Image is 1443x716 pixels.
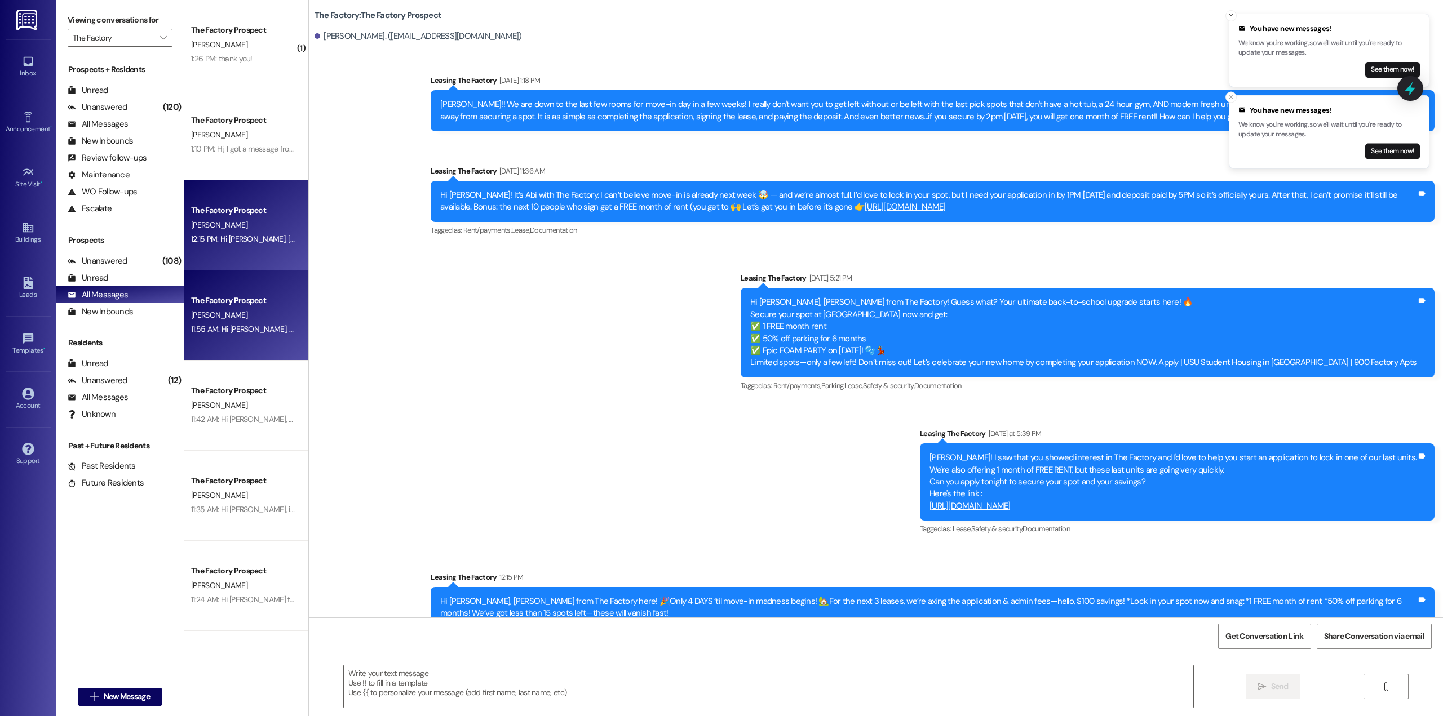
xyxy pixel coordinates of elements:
[1317,624,1432,649] button: Share Conversation via email
[68,375,127,386] div: Unanswered
[986,428,1042,439] div: [DATE] at 5:39 PM
[440,99,1417,123] div: [PERSON_NAME]!! We are down to the last few rooms for move-in day in a few weeks! I really don't ...
[43,345,45,353] span: •
[68,118,128,130] div: All Messages
[807,272,852,284] div: [DATE] 5:21 PM
[191,490,247,500] span: [PERSON_NAME]
[431,165,1435,181] div: Leasing The Factory
[50,123,52,131] span: •
[6,163,51,193] a: Site Visit •
[914,381,962,390] span: Documentation
[160,99,184,116] div: (120)
[865,201,946,212] a: [URL][DOMAIN_NAME]
[1218,624,1311,649] button: Get Conversation Link
[773,381,821,390] span: Rent/payments ,
[68,152,147,164] div: Review follow-ups
[971,524,1023,533] span: Safety & security ,
[821,381,844,390] span: Parking ,
[41,179,42,186] span: •
[191,324,741,334] div: 11:55 AM: Hi [PERSON_NAME], for all of the renter's insurance info you need, go to [DOMAIN_NAME]....
[68,289,128,301] div: All Messages
[90,692,99,701] i: 
[191,54,253,64] div: 1:26 PM: thank you!
[191,39,247,50] span: [PERSON_NAME]
[1238,23,1420,34] div: You have new messages!
[1271,681,1289,692] span: Send
[68,169,130,181] div: Maintenance
[68,186,137,198] div: WO Follow-ups
[315,10,441,21] b: The Factory: The Factory Prospect
[929,452,1417,512] div: [PERSON_NAME]! I saw that you showed interest in The Factory and I'd love to help you start an ap...
[104,691,150,702] span: New Message
[160,252,184,270] div: (108)
[953,524,971,533] span: Lease ,
[68,392,128,403] div: All Messages
[191,114,295,126] div: The Factory Prospect
[68,460,136,472] div: Past Residents
[68,477,144,489] div: Future Residents
[160,33,166,42] i: 
[1365,143,1420,159] button: See them now!
[191,144,747,154] div: 1:10 PM: Hi, I got a message from [PERSON_NAME] saying she has signed the paperwork and payed the...
[6,52,51,82] a: Inbox
[56,234,184,246] div: Prospects
[68,135,133,147] div: New Inbounds
[920,521,1435,537] div: Tagged as:
[191,130,247,140] span: [PERSON_NAME]
[1258,682,1266,691] i: 
[497,571,524,583] div: 12:15 PM
[844,381,863,390] span: Lease ,
[6,384,51,415] a: Account
[68,85,108,96] div: Unread
[191,310,247,320] span: [PERSON_NAME]
[191,295,295,306] div: The Factory Prospect
[191,220,247,230] span: [PERSON_NAME]
[1324,630,1424,642] span: Share Conversation via email
[1365,62,1420,78] button: See them now!
[68,255,127,267] div: Unanswered
[315,30,522,42] div: [PERSON_NAME]. ([EMAIL_ADDRESS][DOMAIN_NAME])
[191,24,295,36] div: The Factory Prospect
[68,306,133,318] div: New Inbounds
[68,101,127,113] div: Unanswered
[497,165,545,177] div: [DATE] 11:36 AM
[68,11,172,29] label: Viewing conversations for
[750,296,1417,369] div: Hi [PERSON_NAME], [PERSON_NAME] from The Factory! Guess what? Your ultimate back-to-school upgrad...
[191,400,247,410] span: [PERSON_NAME]
[6,329,51,359] a: Templates •
[6,273,51,304] a: Leads
[741,377,1435,394] div: Tagged as:
[56,337,184,349] div: Residents
[191,580,247,590] span: [PERSON_NAME]
[191,565,295,577] div: The Factory Prospect
[1382,682,1390,691] i: 
[16,10,39,30] img: ResiDesk Logo
[741,272,1435,288] div: Leasing The Factory
[68,272,108,284] div: Unread
[191,385,295,397] div: The Factory Prospect
[56,440,184,452] div: Past + Future Residents
[929,500,1011,512] a: [URL][DOMAIN_NAME]
[431,74,1435,90] div: Leasing The Factory
[1238,38,1420,58] p: We know you're working, so we'll wait until you're ready to update your messages.
[920,428,1435,443] div: Leasing The Factory
[1225,92,1237,103] button: Close toast
[1225,630,1303,642] span: Get Conversation Link
[6,218,51,248] a: Buildings
[6,439,51,470] a: Support
[463,225,511,235] span: Rent/payments ,
[191,204,295,216] div: The Factory Prospect
[1238,119,1420,139] p: We know you're working, so we'll wait until you're ready to update your messages.
[56,64,184,75] div: Prospects + Residents
[431,571,1435,587] div: Leasing The Factory
[191,504,941,514] div: 11:35 AM: Hi [PERSON_NAME], it's [PERSON_NAME] from The Factory! I left you a voicemail earlier. ...
[78,688,162,706] button: New Message
[68,358,108,370] div: Unread
[1225,10,1237,21] button: Close toast
[530,225,577,235] span: Documentation
[440,189,1417,214] div: Hi [PERSON_NAME]! It’s Abi with The Factory. I can’t believe move-in is already next week 🤯 — and...
[431,222,1435,238] div: Tagged as:
[1238,105,1420,116] div: You have new messages!
[440,595,1417,620] div: Hi [PERSON_NAME], [PERSON_NAME] from The Factory here! 🎉Only 4 DAYS ‘til move-in madness begins! ...
[863,381,914,390] span: Safety & security ,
